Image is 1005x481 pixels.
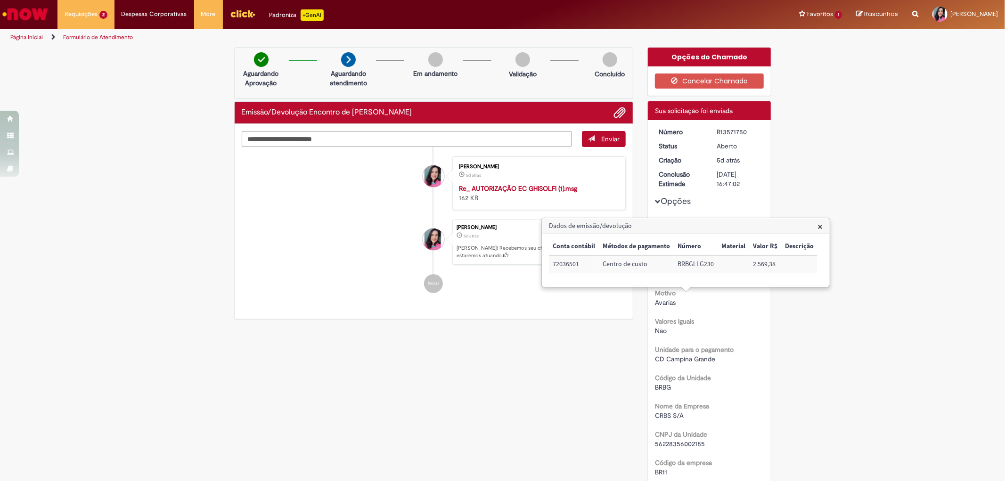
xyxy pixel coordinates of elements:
[541,218,830,287] div: Dados de emissão/devolução
[230,7,255,21] img: click_logo_yellow_360x200.png
[542,219,829,234] h3: Dados de emissão/devolução
[781,238,817,255] th: Descrição
[582,131,626,147] button: Enviar
[10,33,43,41] a: Página inicial
[515,52,530,67] img: img-circle-grey.png
[466,172,481,178] time: 26/09/2025 16:46:56
[655,402,709,410] b: Nome da Empresa
[613,106,626,119] button: Adicionar anexos
[601,135,620,143] span: Enviar
[423,165,444,187] div: Marcela Jakeline de Araujo Gomes
[655,73,764,89] button: Cancelar Chamado
[63,33,133,41] a: Formulário de Atendimento
[464,233,479,239] time: 26/09/2025 16:46:58
[459,164,616,170] div: [PERSON_NAME]
[655,289,676,297] b: Motivo
[99,11,107,19] span: 2
[717,155,760,165] div: 26/09/2025 16:46:58
[652,141,710,151] dt: Status
[242,108,412,117] h2: Emissão/Devolução Encontro de Contas Fornecedor Histórico de tíquete
[652,170,710,188] dt: Conclusão Estimada
[655,458,712,467] b: Código da empresa
[655,317,694,326] b: Valores Iguais
[459,184,616,203] div: 162 KB
[599,255,674,273] td: Métodos de pagamento: Centro de custo
[341,52,356,67] img: arrow-next.png
[466,172,481,178] span: 5d atrás
[749,255,781,273] td: Valor R$: 2.569,38
[254,52,269,67] img: check-circle-green.png
[718,255,749,273] td: Material:
[950,10,998,18] span: [PERSON_NAME]
[655,326,667,335] span: Não
[457,225,621,230] div: [PERSON_NAME]
[457,245,621,259] p: [PERSON_NAME]! Recebemos seu chamado R13571750 e em breve estaremos atuando.
[652,155,710,165] dt: Criação
[242,131,572,147] textarea: Digite sua mensagem aqui...
[864,9,898,18] span: Rascunhos
[7,29,663,46] ul: Trilhas de página
[717,141,760,151] div: Aberto
[717,127,760,137] div: R13571750
[1,5,49,24] img: ServiceNow
[717,156,740,164] span: 5d atrás
[655,355,715,363] span: CD Campina Grande
[655,440,705,448] span: 56228356002185
[655,383,671,391] span: BRBG
[817,220,823,233] span: ×
[428,52,443,67] img: img-circle-grey.png
[817,221,823,231] button: Close
[718,238,749,255] th: Material
[413,69,458,78] p: Em andamento
[655,411,684,420] span: CRBS S/A
[326,69,371,88] p: Aguardando atendimento
[674,255,718,273] td: Número: BRBGLLG230
[599,238,674,255] th: Métodos de pagamento
[242,220,626,265] li: Marcela Jakeline de Araujo Gomes
[674,238,718,255] th: Número
[717,156,740,164] time: 26/09/2025 16:46:58
[549,238,599,255] th: Conta contábil
[856,10,898,19] a: Rascunhos
[655,430,707,439] b: CNPJ da Unidade
[655,468,667,476] span: BR11
[242,147,626,302] ul: Histórico de tíquete
[423,228,444,250] div: Marcela Jakeline de Araujo Gomes
[835,11,842,19] span: 1
[238,69,284,88] p: Aguardando Aprovação
[603,52,617,67] img: img-circle-grey.png
[648,48,771,66] div: Opções do Chamado
[464,233,479,239] span: 5d atrás
[717,170,760,188] div: [DATE] 16:47:02
[122,9,187,19] span: Despesas Corporativas
[652,127,710,137] dt: Número
[749,238,781,255] th: Valor R$
[301,9,324,21] p: +GenAi
[655,106,733,115] span: Sua solicitação foi enviada
[509,69,537,79] p: Validação
[655,298,676,307] span: Avarias
[781,255,817,273] td: Descrição:
[655,374,711,382] b: Código da Unidade
[65,9,98,19] span: Requisições
[655,345,734,354] b: Unidade para o pagamento
[270,9,324,21] div: Padroniza
[459,184,577,193] a: Re_ AUTORIZAÇÃO EC GHISOLFI (1).msg
[595,69,625,79] p: Concluído
[201,9,216,19] span: More
[807,9,833,19] span: Favoritos
[549,255,599,273] td: Conta contábil: 72036501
